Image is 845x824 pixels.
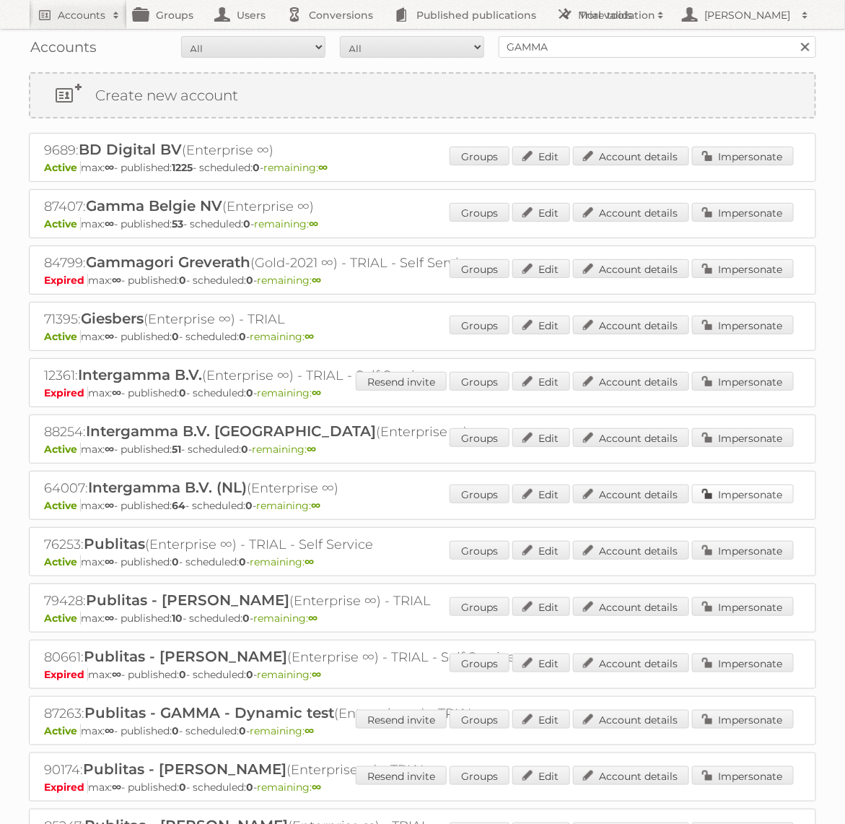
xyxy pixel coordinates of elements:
a: Groups [450,316,509,334]
h2: 71395: (Enterprise ∞) - TRIAL [44,310,549,329]
a: Create new account [30,74,815,117]
strong: 10 [172,612,183,625]
p: max: - published: - scheduled: - [44,443,801,456]
strong: 1225 [172,161,193,174]
h2: 12361: (Enterprise ∞) - TRIAL - Self Service [44,366,549,385]
span: Active [44,724,81,737]
strong: 51 [172,443,181,456]
p: max: - published: - scheduled: - [44,555,801,568]
span: Active [44,161,81,174]
h2: 79428: (Enterprise ∞) - TRIAL [44,591,549,610]
a: Impersonate [692,428,794,447]
a: Edit [512,428,570,447]
a: Account details [573,654,689,672]
p: max: - published: - scheduled: - [44,161,801,174]
strong: ∞ [105,724,114,737]
strong: 0 [253,161,260,174]
span: Publitas - [PERSON_NAME] [83,760,286,778]
strong: ∞ [308,612,318,625]
strong: ∞ [105,555,114,568]
span: Giesbers [81,310,144,327]
h2: 76253: (Enterprise ∞) - TRIAL - Self Service [44,535,549,554]
span: remaining: [257,386,321,399]
p: max: - published: - scheduled: - [44,724,801,737]
span: remaining: [250,330,314,343]
span: Publitas - [PERSON_NAME] [84,648,287,665]
span: remaining: [253,612,318,625]
a: Groups [450,203,509,222]
a: Impersonate [692,203,794,222]
span: Intergamma B.V. [GEOGRAPHIC_DATA] [86,422,376,440]
strong: 0 [246,386,253,399]
a: Groups [450,259,509,278]
strong: ∞ [105,499,114,512]
h2: More tools [578,8,650,22]
a: Edit [512,485,570,503]
span: Active [44,555,81,568]
a: Impersonate [692,147,794,165]
strong: ∞ [105,330,114,343]
a: Groups [450,428,509,447]
a: Edit [512,316,570,334]
a: Account details [573,541,689,560]
a: Account details [573,428,689,447]
a: Account details [573,597,689,616]
span: Active [44,217,81,230]
strong: ∞ [311,499,320,512]
strong: 0 [246,668,253,681]
strong: 0 [179,274,186,287]
h2: [PERSON_NAME] [701,8,794,22]
span: Expired [44,386,88,399]
a: Groups [450,485,509,503]
strong: ∞ [105,443,114,456]
span: remaining: [257,781,321,794]
p: max: - published: - scheduled: - [44,274,801,287]
strong: 0 [243,217,250,230]
a: Groups [450,541,509,560]
a: Groups [450,597,509,616]
a: Impersonate [692,541,794,560]
p: max: - published: - scheduled: - [44,499,801,512]
strong: ∞ [112,386,121,399]
span: Gammagori Greverath [86,253,250,271]
a: Impersonate [692,485,794,503]
strong: 0 [179,781,186,794]
span: remaining: [257,274,321,287]
span: remaining: [256,499,320,512]
a: Impersonate [692,710,794,729]
h2: 9689: (Enterprise ∞) [44,141,549,160]
a: Account details [573,766,689,785]
strong: 64 [172,499,185,512]
a: Groups [450,710,509,729]
span: remaining: [250,555,314,568]
span: Gamma Belgie NV [86,197,222,214]
span: Expired [44,781,88,794]
strong: ∞ [312,781,321,794]
a: Edit [512,147,570,165]
h2: 87407: (Enterprise ∞) [44,197,549,216]
span: remaining: [257,668,321,681]
a: Impersonate [692,766,794,785]
strong: ∞ [312,274,321,287]
strong: ∞ [112,668,121,681]
span: Active [44,612,81,625]
strong: ∞ [309,217,318,230]
strong: 0 [172,555,179,568]
strong: 0 [172,330,179,343]
p: max: - published: - scheduled: - [44,668,801,681]
span: Expired [44,668,88,681]
a: Impersonate [692,597,794,616]
a: Edit [512,597,570,616]
strong: ∞ [105,161,114,174]
h2: 64007: (Enterprise ∞) [44,479,549,498]
p: max: - published: - scheduled: - [44,217,801,230]
a: Groups [450,372,509,391]
a: Account details [573,485,689,503]
a: Edit [512,372,570,391]
span: remaining: [254,217,318,230]
h2: 87263: (Enterprise ∞) - TRIAL [44,704,549,723]
strong: ∞ [112,274,121,287]
a: Resend invite [356,710,447,729]
p: max: - published: - scheduled: - [44,330,801,343]
a: Edit [512,541,570,560]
